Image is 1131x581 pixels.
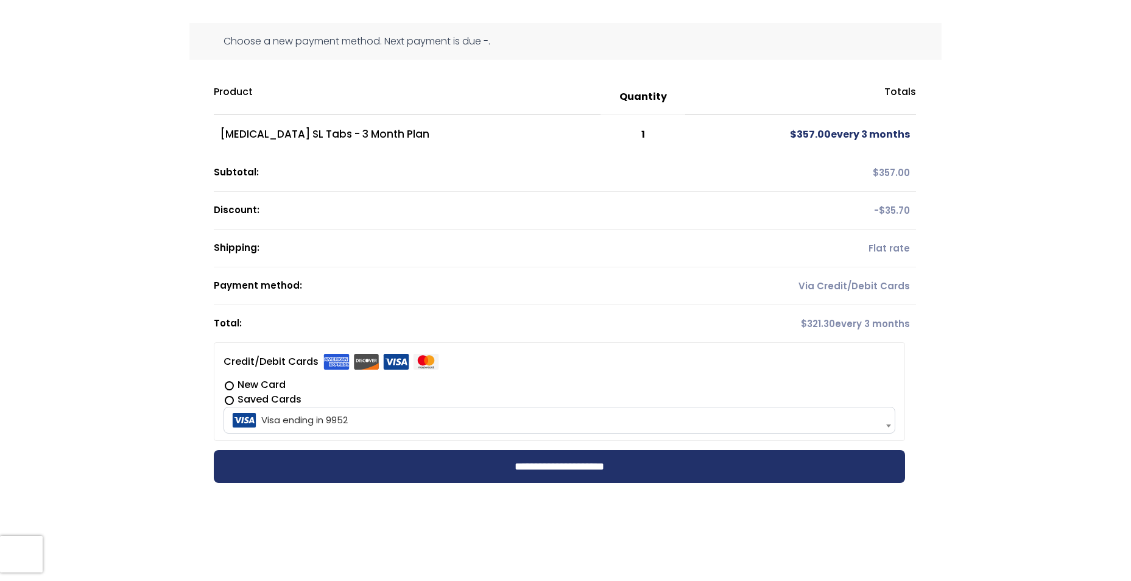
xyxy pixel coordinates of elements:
[879,204,910,217] span: 35.70
[224,378,895,392] label: New Card
[214,154,685,192] th: Subtotal:
[214,79,601,115] th: Product
[227,407,892,433] span: Visa ending in 9952
[685,305,915,342] td: every 3 months
[189,23,942,60] div: Choose a new payment method. Next payment is due -.
[353,354,379,370] img: discover.svg
[214,230,685,267] th: Shipping:
[224,352,439,371] label: Credit/Debit Cards
[790,127,831,141] span: 357.00
[790,127,797,141] span: $
[685,267,915,305] td: Via Credit/Debit Cards
[224,407,895,434] span: Visa ending in 9952
[685,192,915,230] td: -
[685,230,915,267] td: Flat rate
[601,79,686,115] th: Quantity
[685,115,915,154] td: every 3 months
[873,166,879,179] span: $
[383,354,409,370] img: visa.svg
[214,267,685,305] th: Payment method:
[685,79,915,115] th: Totals
[214,192,685,230] th: Discount:
[224,392,895,407] label: Saved Cards
[873,166,910,179] span: 357.00
[879,204,885,217] span: $
[323,354,350,370] img: amex.svg
[801,317,835,330] span: 321.30
[801,317,807,330] span: $
[214,305,685,342] th: Total:
[601,115,686,154] td: 1
[214,115,601,154] td: [MEDICAL_DATA] SL Tabs - 3 Month Plan
[413,354,439,370] img: mastercard.svg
